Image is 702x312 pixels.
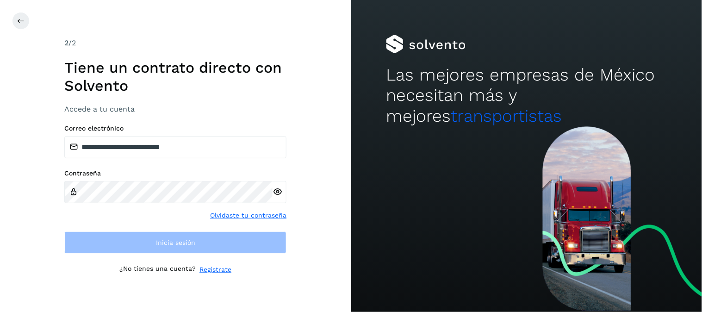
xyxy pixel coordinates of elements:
[64,105,286,113] h3: Accede a tu cuenta
[64,59,286,94] h1: Tiene un contrato directo con Solvento
[64,37,286,49] div: /2
[64,125,286,132] label: Correo electrónico
[64,38,68,47] span: 2
[451,106,562,126] span: transportistas
[64,169,286,177] label: Contraseña
[210,211,286,220] a: Olvidaste tu contraseña
[156,239,195,246] span: Inicia sesión
[119,265,196,275] p: ¿No tienes una cuenta?
[64,231,286,254] button: Inicia sesión
[199,265,231,275] a: Regístrate
[386,65,667,126] h2: Las mejores empresas de México necesitan más y mejores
